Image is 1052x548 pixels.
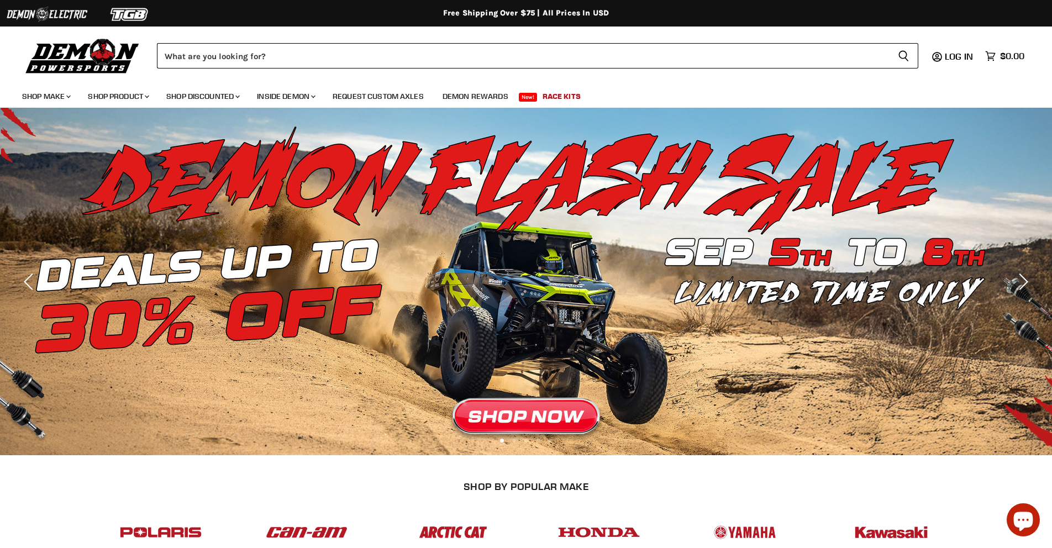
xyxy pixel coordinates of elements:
a: Inside Demon [249,85,322,108]
a: $0.00 [980,48,1030,64]
a: Log in [940,51,980,61]
img: Demon Powersports [22,36,143,75]
li: Page dot 2 [512,439,516,442]
div: Free Shipping Over $75 | All Prices In USD [84,8,968,18]
a: Shop Make [14,85,77,108]
a: Request Custom Axles [324,85,432,108]
input: Search [157,43,889,68]
li: Page dot 5 [549,439,553,442]
span: Log in [945,51,973,62]
img: Demon Electric Logo 2 [6,4,88,25]
button: Search [889,43,918,68]
li: Page dot 4 [536,439,540,442]
a: Shop Discounted [158,85,246,108]
a: Shop Product [80,85,156,108]
h2: SHOP BY POPULAR MAKE [98,481,955,492]
a: Demon Rewards [434,85,517,108]
ul: Main menu [14,81,1022,108]
button: Previous [19,271,41,293]
a: Race Kits [534,85,589,108]
img: TGB Logo 2 [88,4,171,25]
inbox-online-store-chat: Shopify online store chat [1003,503,1043,539]
span: New! [519,93,538,102]
li: Page dot 1 [500,439,504,442]
li: Page dot 3 [524,439,528,442]
button: Next [1011,271,1033,293]
span: $0.00 [1000,51,1024,61]
form: Product [157,43,918,68]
